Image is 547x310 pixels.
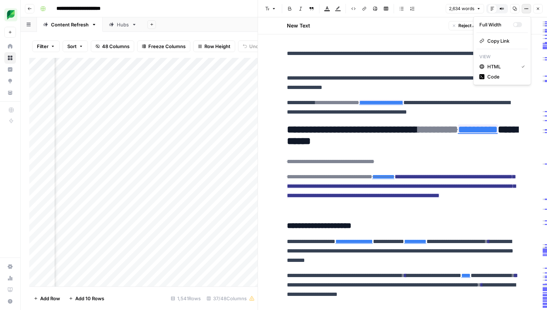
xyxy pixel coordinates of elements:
[67,43,77,50] span: Sort
[449,21,481,30] button: Reject All
[103,17,143,32] a: Hubs
[487,63,516,70] span: HTML
[449,5,474,12] span: 2,634 words
[32,41,60,52] button: Filter
[148,43,186,50] span: Freeze Columns
[4,75,16,87] a: Opportunities
[4,87,16,98] a: Your Data
[4,284,16,296] a: Learning Hub
[204,293,258,304] div: 37/48 Columns
[487,73,522,80] span: Code
[476,52,528,61] p: View
[4,52,16,64] a: Browse
[63,41,88,52] button: Sort
[75,295,104,302] span: Add 10 Rows
[4,6,16,24] button: Workspace: SproutSocial
[487,37,522,44] span: Copy Link
[479,21,513,28] div: Full Width
[40,295,60,302] span: Add Row
[204,43,230,50] span: Row Height
[4,272,16,284] a: Usage
[64,293,109,304] button: Add 10 Rows
[4,41,16,52] a: Home
[4,296,16,307] button: Help + Support
[37,17,103,32] a: Content Refresh
[4,8,17,21] img: SproutSocial Logo
[91,41,134,52] button: 48 Columns
[458,22,478,29] span: Reject All
[168,293,204,304] div: 1,541 Rows
[446,4,484,13] button: 2,634 words
[102,43,130,50] span: 48 Columns
[37,43,48,50] span: Filter
[137,41,190,52] button: Freeze Columns
[238,41,266,52] button: Undo
[51,21,89,28] div: Content Refresh
[117,21,129,28] div: Hubs
[29,293,64,304] button: Add Row
[4,261,16,272] a: Settings
[287,22,310,29] h2: New Text
[249,43,262,50] span: Undo
[193,41,235,52] button: Row Height
[4,64,16,75] a: Insights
